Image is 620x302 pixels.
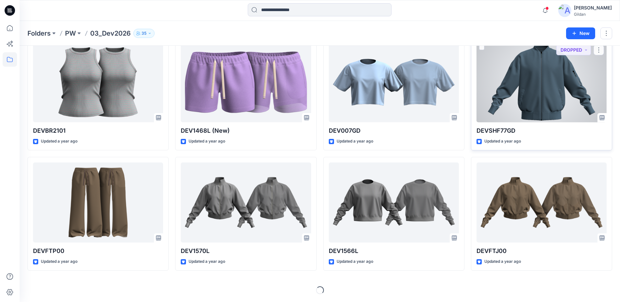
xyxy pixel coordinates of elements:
[181,42,311,122] a: DEV1468L (New)
[484,138,521,145] p: Updated a year ago
[566,27,595,39] button: New
[181,246,311,256] p: DEV1570L
[329,246,459,256] p: DEV1566L
[329,162,459,243] a: DEV1566L
[27,29,51,38] a: Folders
[484,258,521,265] p: Updated a year ago
[33,126,163,135] p: DEVBR2101
[41,138,77,145] p: Updated a year ago
[90,29,131,38] p: 03_Dev2026
[558,4,571,17] img: avatar
[142,30,146,37] p: 35
[477,42,607,122] a: DEVSHF77GD
[181,162,311,243] a: DEV1570L
[329,42,459,122] a: DEV007GD
[181,126,311,135] p: DEV1468L (New)
[33,42,163,122] a: DEVBR2101
[337,138,373,145] p: Updated a year ago
[477,126,607,135] p: DEVSHF77GD
[329,126,459,135] p: DEV007GD
[477,246,607,256] p: DEVFTJ00
[189,258,225,265] p: Updated a year ago
[574,12,612,17] div: Gildan
[337,258,373,265] p: Updated a year ago
[41,258,77,265] p: Updated a year ago
[33,162,163,243] a: DEVFTP00
[574,4,612,12] div: [PERSON_NAME]
[477,162,607,243] a: DEVFTJ00
[133,29,155,38] button: 35
[65,29,76,38] a: PW
[189,138,225,145] p: Updated a year ago
[33,246,163,256] p: DEVFTP00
